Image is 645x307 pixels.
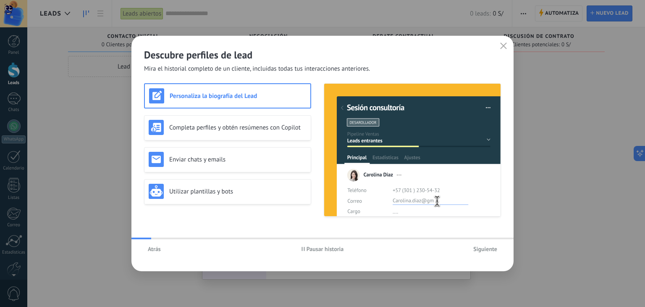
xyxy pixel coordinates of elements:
[469,243,501,255] button: Siguiente
[144,48,501,61] h2: Descubre perfiles de lead
[169,156,307,164] h3: Enviar chats y emails
[144,243,165,255] button: Atrás
[144,65,370,73] span: Mira el historial completo de un cliente, incluidas todas tus interacciones anteriores.
[148,246,161,252] span: Atrás
[307,246,344,252] span: Pausar historia
[170,92,306,100] h3: Personaliza la biografía del Lead
[169,188,307,196] h3: Utilizar plantillas y bots
[473,246,497,252] span: Siguiente
[298,243,348,255] button: Pausar historia
[169,124,307,132] h3: Completa perfiles y obtén resúmenes con Copilot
